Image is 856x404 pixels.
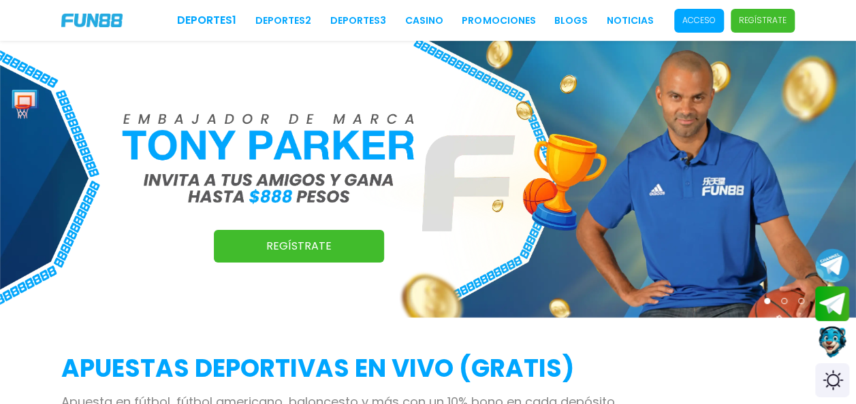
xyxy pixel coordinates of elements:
button: Join telegram [815,286,849,322]
img: Company Logo [61,14,123,27]
a: Deportes3 [330,14,386,28]
p: Regístrate [739,14,787,27]
a: Regístrate [214,230,384,263]
a: BLOGS [554,14,588,28]
a: CASINO [405,14,443,28]
h2: APUESTAS DEPORTIVAS EN VIVO (gratis) [61,350,795,387]
button: Contact customer service [815,324,849,360]
a: NOTICIAS [607,14,654,28]
div: Switch theme [815,363,849,397]
a: Deportes2 [255,14,311,28]
a: Deportes1 [177,12,236,29]
button: Join telegram channel [815,248,849,283]
p: Acceso [682,14,716,27]
a: Promociones [462,14,535,28]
